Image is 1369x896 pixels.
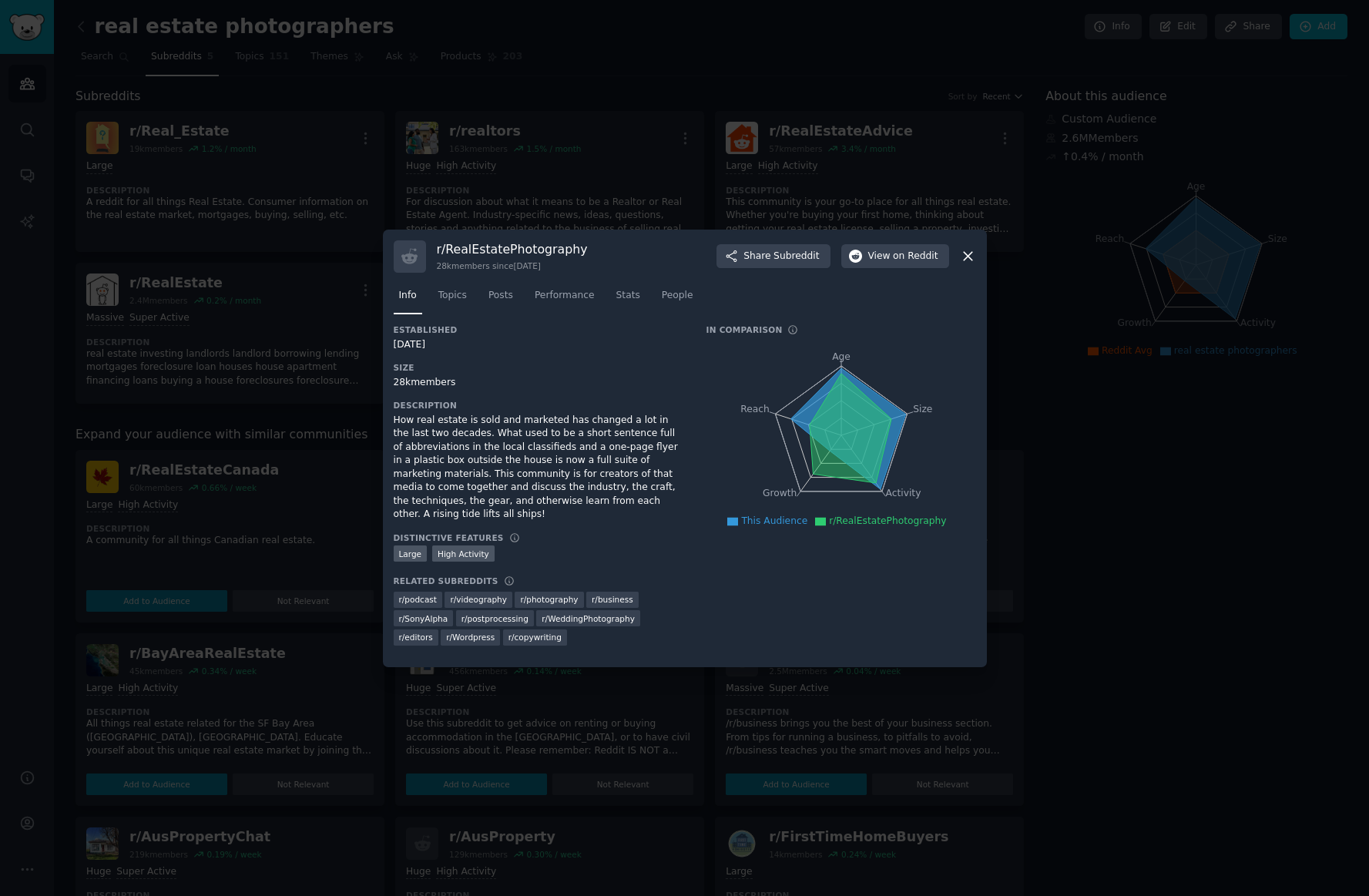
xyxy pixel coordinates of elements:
span: r/RealEstatePhotography [829,515,946,526]
a: Topics [433,284,472,315]
tspan: Size [913,403,932,414]
h3: Established [394,324,685,335]
span: Posts [488,289,513,303]
tspan: Growth [763,488,797,498]
span: r/ Wordpress [446,632,495,643]
a: Info [394,284,422,315]
h3: Description [394,400,685,411]
h3: Size [394,362,685,373]
a: People [656,284,699,315]
span: r/ videography [450,594,507,605]
span: View [868,250,938,263]
span: on Reddit [893,250,938,263]
h3: r/ RealEstatePhotography [437,241,588,257]
span: r/ photography [520,594,578,605]
button: Viewon Reddit [841,244,949,269]
span: Subreddit [773,250,819,263]
span: Share [743,250,819,263]
span: People [662,289,693,303]
tspan: Reach [740,403,770,414]
div: 28k members since [DATE] [437,260,588,271]
span: This Audience [741,515,807,526]
a: Stats [611,284,646,315]
span: r/ WeddingPhotography [542,613,635,624]
div: How real estate is sold and marketed has changed a lot in the last two decades. What used to be a... [394,414,685,522]
tspan: Age [832,351,851,362]
span: Stats [616,289,640,303]
div: Large [394,545,428,562]
tspan: Activity [885,488,921,498]
span: r/ SonyAlpha [399,613,448,624]
span: r/ business [592,594,633,605]
h3: In Comparison [706,324,783,335]
span: r/ editors [399,632,433,643]
div: High Activity [432,545,495,562]
span: r/ podcast [399,594,437,605]
span: Topics [438,289,467,303]
a: Posts [483,284,518,315]
h3: Related Subreddits [394,576,498,586]
span: r/ postprocessing [461,613,528,624]
div: [DATE] [394,338,685,352]
a: Performance [529,284,600,315]
span: Info [399,289,417,303]
button: ShareSubreddit [716,244,830,269]
div: 28k members [394,376,685,390]
h3: Distinctive Features [394,532,504,543]
span: r/ copywriting [508,632,562,643]
span: Performance [535,289,595,303]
